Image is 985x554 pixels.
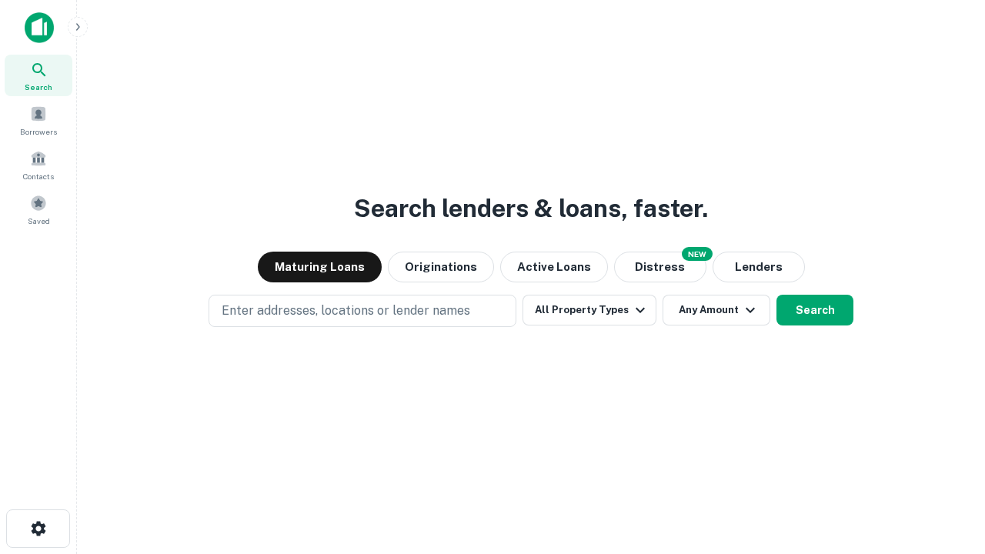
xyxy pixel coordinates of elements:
[209,295,516,327] button: Enter addresses, locations or lender names
[663,295,770,325] button: Any Amount
[25,12,54,43] img: capitalize-icon.png
[354,190,708,227] h3: Search lenders & loans, faster.
[5,144,72,185] a: Contacts
[258,252,382,282] button: Maturing Loans
[500,252,608,282] button: Active Loans
[713,252,805,282] button: Lenders
[20,125,57,138] span: Borrowers
[682,247,713,261] div: NEW
[5,55,72,96] a: Search
[614,252,706,282] button: Search distressed loans with lien and other non-mortgage details.
[523,295,656,325] button: All Property Types
[23,170,54,182] span: Contacts
[5,99,72,141] a: Borrowers
[388,252,494,282] button: Originations
[222,302,470,320] p: Enter addresses, locations or lender names
[28,215,50,227] span: Saved
[776,295,853,325] button: Search
[5,189,72,230] a: Saved
[908,431,985,505] iframe: Chat Widget
[25,81,52,93] span: Search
